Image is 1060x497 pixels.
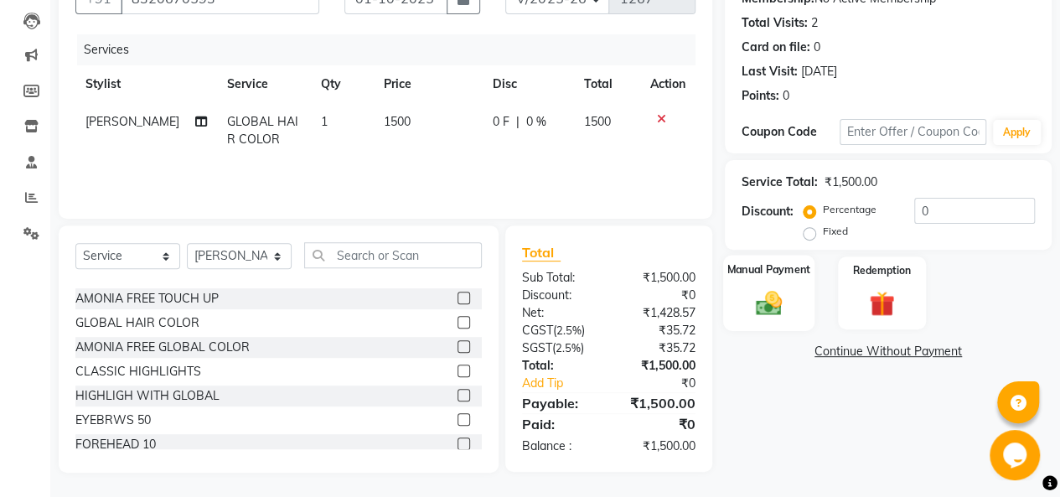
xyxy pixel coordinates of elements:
th: Action [640,65,695,103]
div: Last Visit: [742,63,798,80]
span: 2.5% [556,341,581,355]
div: EYEBRWS 50 [75,412,151,429]
button: Apply [993,120,1041,145]
img: _gift.svg [861,288,902,319]
div: ₹1,500.00 [608,393,708,413]
span: | [516,113,520,131]
label: Manual Payment [727,261,811,277]
th: Price [374,65,483,103]
div: AMONIA FREE TOUCH UP [75,290,219,308]
span: GLOBAL HAIR COLOR [227,114,298,147]
div: 0 [814,39,820,56]
div: [DATE] [801,63,837,80]
span: 2.5% [556,324,582,337]
div: Payable: [509,393,609,413]
div: ₹1,500.00 [825,173,877,191]
input: Search or Scan [304,242,482,268]
span: SGST [522,340,552,355]
div: Paid: [509,414,609,434]
th: Stylist [75,65,217,103]
img: _cash.svg [747,287,790,318]
span: 1 [321,114,328,129]
span: 1500 [583,114,610,129]
div: ( ) [509,322,609,339]
div: Balance : [509,437,609,455]
label: Fixed [823,224,848,239]
span: 0 % [526,113,546,131]
th: Disc [483,65,573,103]
div: Points: [742,87,779,105]
div: 2 [811,14,818,32]
div: ( ) [509,339,609,357]
label: Percentage [823,202,876,217]
div: GLOBAL HAIR COLOR [75,314,199,332]
div: FOREHEAD 10 [75,436,156,453]
div: HIGHLIGH WITH GLOBAL [75,387,220,405]
div: Discount: [742,203,794,220]
span: 0 F [493,113,509,131]
div: ₹1,428.57 [608,304,708,322]
th: Service [217,65,311,103]
div: ₹0 [608,287,708,304]
div: Net: [509,304,609,322]
div: ₹35.72 [608,322,708,339]
a: Add Tip [509,375,625,392]
div: 0 [783,87,789,105]
div: ₹0 [608,414,708,434]
div: Services [77,34,708,65]
div: Card on file: [742,39,810,56]
span: Total [522,244,561,261]
div: Coupon Code [742,123,840,141]
div: Total Visits: [742,14,808,32]
th: Total [573,65,640,103]
iframe: chat widget [990,430,1043,480]
th: Qty [311,65,374,103]
span: 1500 [384,114,411,129]
a: Continue Without Payment [728,343,1048,360]
label: Redemption [853,263,911,278]
div: Service Total: [742,173,818,191]
div: AMONIA FREE GLOBAL COLOR [75,339,250,356]
span: [PERSON_NAME] [85,114,179,129]
div: CLASSIC HIGHLIGHTS [75,363,201,381]
div: ₹1,500.00 [608,269,708,287]
span: CGST [522,323,553,338]
div: ₹1,500.00 [608,357,708,375]
div: Sub Total: [509,269,609,287]
input: Enter Offer / Coupon Code [840,119,986,145]
div: ₹35.72 [608,339,708,357]
div: ₹1,500.00 [608,437,708,455]
div: Total: [509,357,609,375]
div: Discount: [509,287,609,304]
div: ₹0 [625,375,708,392]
